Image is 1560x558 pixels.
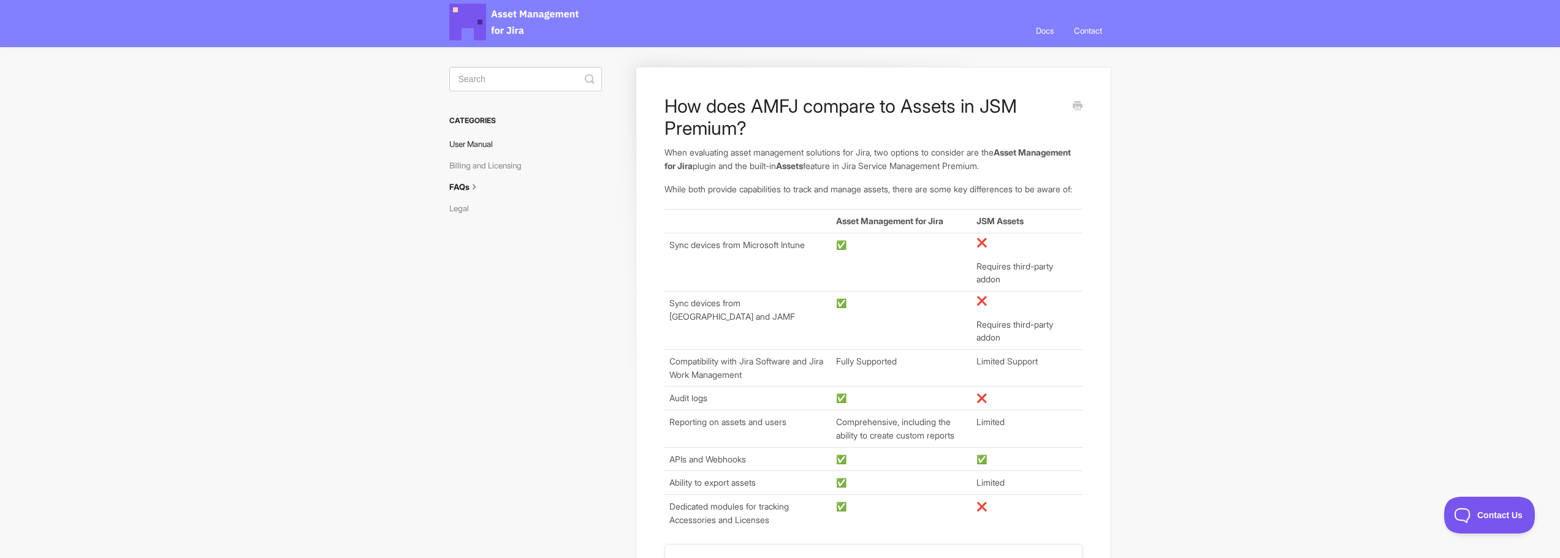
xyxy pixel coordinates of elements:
td: Compatibility with Jira Software and Jira Work Management [664,350,831,386]
h1: How does AMFJ compare to Assets in JSM Premium? [664,95,1063,139]
a: User Manual [449,134,502,154]
input: Search [449,67,602,91]
a: Legal [449,198,478,218]
td: ✅ [831,386,972,410]
td: ❌ [972,386,1082,410]
p: While both provide capabilities to track and manage assets, there are some key differences to be ... [664,183,1082,196]
td: ❌ [972,494,1082,531]
p: ❌ [976,294,1077,307]
td: ✅ [831,233,972,291]
td: Dedicated modules for tracking Accessories and Licenses [664,494,831,531]
a: Billing and Licensing [449,156,531,175]
span: Asset Management for Jira Docs [449,4,580,40]
p: ❌ [976,236,1077,249]
iframe: Toggle Customer Support [1444,497,1535,533]
a: Contact [1065,14,1111,47]
td: Limited [972,410,1082,447]
a: FAQs [449,177,490,197]
td: Audit logs [664,386,831,410]
td: ✅ [972,447,1082,471]
b: JSM Assets [976,216,1024,226]
td: ✅ [831,291,972,349]
td: Fully Supported [831,350,972,386]
p: Requires third-party addon [976,318,1077,344]
td: Limited Support [972,350,1082,386]
td: Sync devices from [GEOGRAPHIC_DATA] and JAMF [664,291,831,349]
b: Asset Management for Jira [664,147,1071,171]
p: When evaluating asset management solutions for Jira, two options to consider are the plugin and t... [664,146,1082,172]
b: Assets [776,160,803,171]
td: Limited [972,471,1082,495]
td: ✅ [831,471,972,495]
h3: Categories [449,110,602,132]
td: ✅ [831,494,972,531]
a: Docs [1027,14,1063,47]
td: ✅ [831,447,972,471]
td: Reporting on assets and users [664,410,831,447]
td: Sync devices from Microsoft Intune [664,233,831,291]
p: Requires third-party addon [976,260,1077,286]
a: Print this Article [1073,100,1082,113]
b: Asset Management for Jira [836,216,943,226]
td: APIs and Webhooks [664,447,831,471]
td: Comprehensive, including the ability to create custom reports [831,410,972,447]
td: Ability to export assets [664,471,831,495]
